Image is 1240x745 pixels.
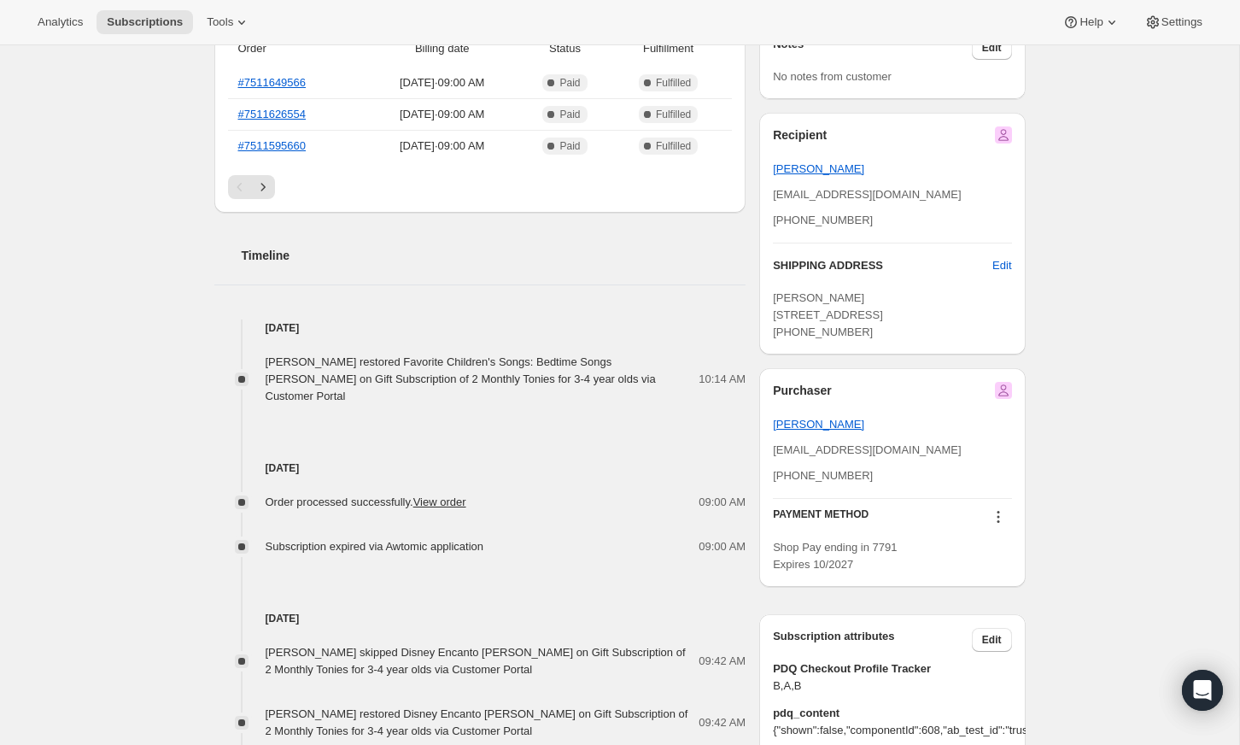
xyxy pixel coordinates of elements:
[773,705,1011,722] span: pdq_content
[972,628,1012,652] button: Edit
[266,540,484,553] span: Subscription expired via Awtomic application
[699,538,746,555] span: 09:00 AM
[699,494,746,511] span: 09:00 AM
[559,76,580,90] span: Paid
[1134,10,1213,34] button: Settings
[773,70,892,83] span: No notes from customer
[107,15,183,29] span: Subscriptions
[266,646,686,676] span: [PERSON_NAME] skipped Disney Encanto [PERSON_NAME] on Gift Subscription of 2 Monthly Tonies for 3...
[196,10,260,34] button: Tools
[97,10,193,34] button: Subscriptions
[773,291,883,338] span: [PERSON_NAME] [STREET_ADDRESS] [PHONE_NUMBER]
[559,108,580,121] span: Paid
[982,252,1021,279] button: Edit
[1161,15,1202,29] span: Settings
[369,74,515,91] span: [DATE] · 09:00 AM
[773,188,961,201] span: [EMAIL_ADDRESS][DOMAIN_NAME]
[656,108,691,121] span: Fulfilled
[773,541,897,571] span: Shop Pay ending in 7791 Expires 10/2027
[773,469,873,482] span: [PHONE_NUMBER]
[1182,670,1223,711] div: Open Intercom Messenger
[656,76,691,90] span: Fulfilled
[238,108,307,120] a: #7511626554
[27,10,93,34] button: Analytics
[369,106,515,123] span: [DATE] · 09:00 AM
[656,139,691,153] span: Fulfilled
[1079,15,1103,29] span: Help
[251,175,275,199] button: Next
[972,36,1012,60] button: Edit
[38,15,83,29] span: Analytics
[773,126,827,144] h2: Recipient
[773,507,869,531] h3: PAYMENT METHOD
[214,610,746,627] h4: [DATE]
[207,15,233,29] span: Tools
[214,460,746,477] h4: [DATE]
[238,76,307,89] a: #7511649566
[773,418,864,431] a: [PERSON_NAME]
[773,257,992,274] h3: SHIPPING ADDRESS
[1052,10,1130,34] button: Help
[773,214,873,226] span: [PHONE_NUMBER]
[238,139,307,152] a: #7511595660
[228,175,733,199] nav: Pagination
[525,40,605,57] span: Status
[773,628,972,652] h3: Subscription attributes
[369,40,515,57] span: Billing date
[242,247,746,264] h2: Timeline
[699,653,746,670] span: 09:42 AM
[982,633,1002,647] span: Edit
[699,714,746,731] span: 09:42 AM
[214,320,746,337] h4: [DATE]
[266,496,466,508] span: Order processed successfully.
[413,496,466,508] a: View order
[266,355,656,402] span: [PERSON_NAME] restored Favorite Children's Songs: Bedtime Songs [PERSON_NAME] on Gift Subscriptio...
[773,722,1011,739] span: {"shown":false,"componentId":608,"ab_test_id":"trustbadge_Anoshow_Bshow","ab_test_variation":"A"}
[615,40,722,57] span: Fulfillment
[266,707,688,737] span: [PERSON_NAME] restored Disney Encanto [PERSON_NAME] on Gift Subscription of 2 Monthly Tonies for ...
[699,371,746,388] span: 10:14 AM
[228,30,365,67] th: Order
[773,678,1011,695] span: B,A,B
[992,257,1011,274] span: Edit
[773,443,961,456] span: [EMAIL_ADDRESS][DOMAIN_NAME]
[982,41,1002,55] span: Edit
[773,162,864,175] a: [PERSON_NAME]
[773,36,972,60] h3: Notes
[559,139,580,153] span: Paid
[773,660,1011,678] span: PDQ Checkout Profile Tracker
[773,382,831,399] h2: Purchaser
[369,138,515,155] span: [DATE] · 09:00 AM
